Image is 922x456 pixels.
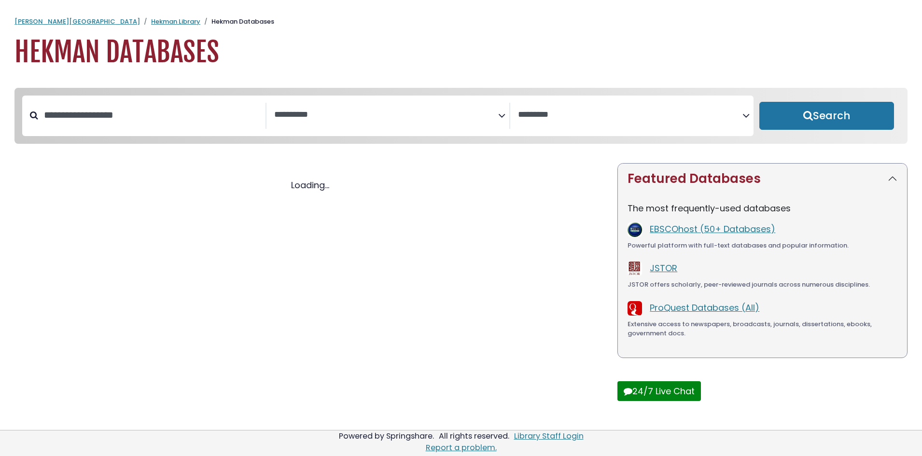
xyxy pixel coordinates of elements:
div: Powerful platform with full-text databases and popular information. [628,241,897,250]
button: 24/7 Live Chat [617,381,701,401]
div: Loading... [14,179,606,192]
div: Powered by Springshare. [337,430,435,442]
li: Hekman Databases [200,17,274,27]
p: The most frequently-used databases [628,202,897,215]
nav: breadcrumb [14,17,908,27]
div: All rights reserved. [437,430,511,442]
textarea: Search [274,110,499,120]
button: Submit for Search Results [759,102,894,130]
h1: Hekman Databases [14,36,908,69]
div: JSTOR offers scholarly, peer-reviewed journals across numerous disciplines. [628,280,897,290]
div: Extensive access to newspapers, broadcasts, journals, dissertations, ebooks, government docs. [628,319,897,338]
a: EBSCOhost (50+ Databases) [650,223,775,235]
a: JSTOR [650,262,677,274]
input: Search database by title or keyword [38,107,265,123]
nav: Search filters [14,88,908,144]
button: Featured Databases [618,164,907,194]
a: Report a problem. [426,442,497,453]
a: Hekman Library [151,17,200,26]
a: Library Staff Login [514,430,584,442]
a: [PERSON_NAME][GEOGRAPHIC_DATA] [14,17,140,26]
a: ProQuest Databases (All) [650,302,759,314]
textarea: Search [518,110,742,120]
